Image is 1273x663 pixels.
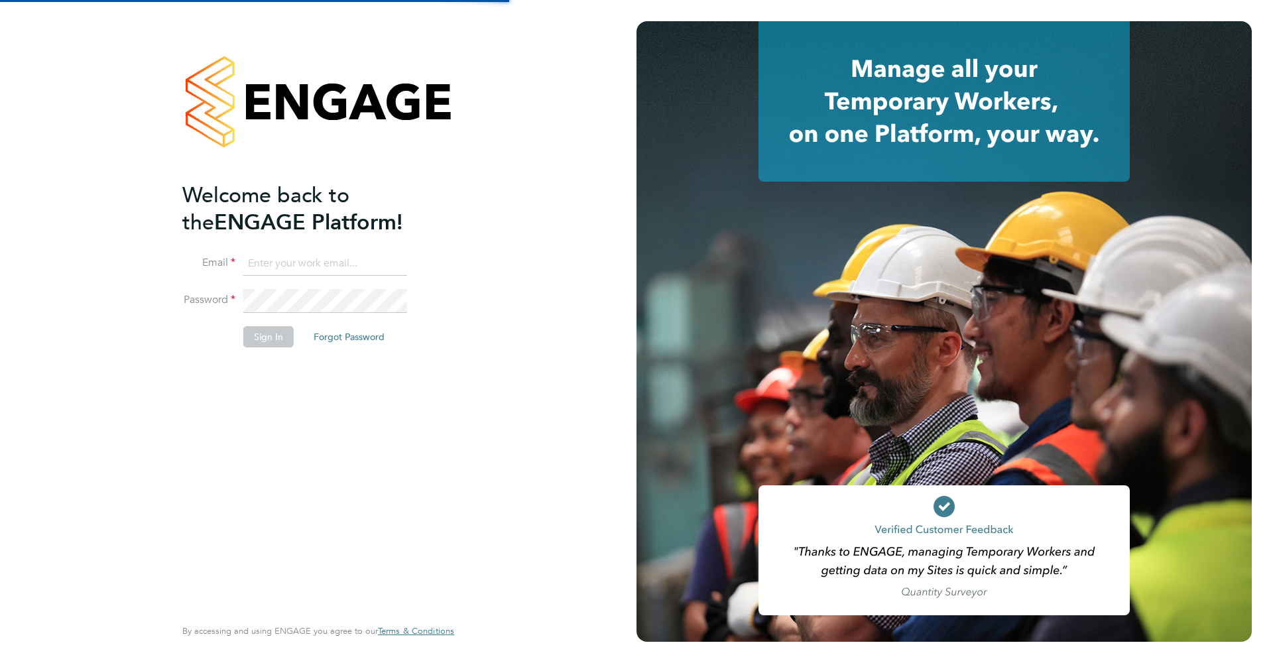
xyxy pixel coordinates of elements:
[182,256,235,270] label: Email
[243,326,294,347] button: Sign In
[182,182,441,236] h2: ENGAGE Platform!
[303,326,395,347] button: Forgot Password
[378,625,454,636] span: Terms & Conditions
[378,626,454,636] a: Terms & Conditions
[243,252,407,276] input: Enter your work email...
[182,625,454,636] span: By accessing and using ENGAGE you agree to our
[182,293,235,307] label: Password
[182,182,349,235] span: Welcome back to the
